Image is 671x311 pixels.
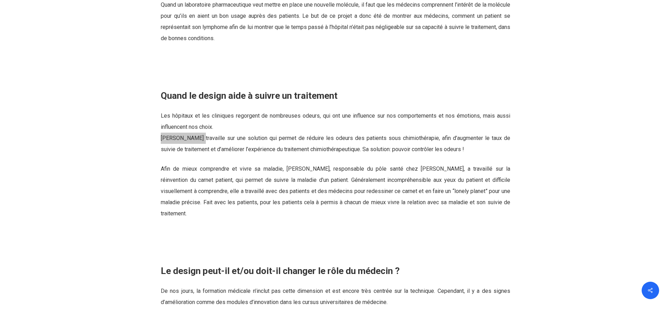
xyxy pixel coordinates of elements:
[161,1,510,42] span: Quand un laboratoire pharmaceutique veut mettre en place une nouvelle molécule, il faut que les m...
[161,135,510,153] span: [PERSON_NAME] travaille sur une solution qui permet de réduire les odeurs des patients sous chimi...
[161,165,510,217] span: Afin de mieux comprendre et vivre sa maladie, [PERSON_NAME], responsable du pôle santé chez [PERS...
[161,266,400,276] b: Le design peut-il et/ou doit-il changer le rôle du médecin ?
[161,288,510,305] span: De nos jours, la formation médicale n’inclut pas cette dimension et est encore très centrée sur l...
[161,90,338,101] b: Quand le design aide à suivre un traitement
[161,112,510,130] span: Les hôpitaux et les cliniques regorgent de nombreuses odeurs, qui ont une influence sur nos compo...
